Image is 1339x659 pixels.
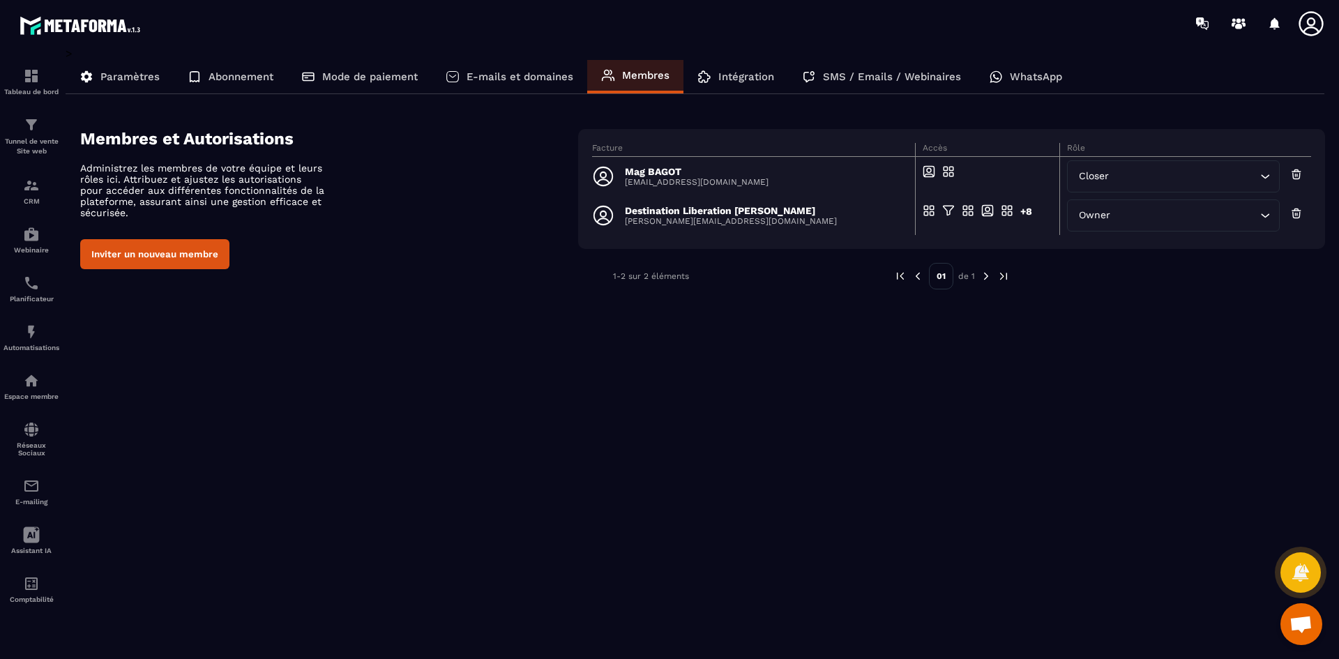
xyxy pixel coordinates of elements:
[23,68,40,84] img: formation
[23,177,40,194] img: formation
[980,270,992,282] img: next
[23,275,40,291] img: scheduler
[1280,603,1322,645] div: Ouvrir le chat
[3,441,59,457] p: Réseaux Sociaux
[3,57,59,106] a: formationformationTableau de bord
[3,88,59,96] p: Tableau de bord
[23,421,40,438] img: social-network
[592,143,916,157] th: Facture
[911,270,924,282] img: prev
[100,70,160,83] p: Paramètres
[3,295,59,303] p: Planificateur
[3,264,59,313] a: schedulerschedulerPlanificateur
[3,137,59,156] p: Tunnel de vente Site web
[3,106,59,167] a: formationformationTunnel de vente Site web
[958,271,975,282] p: de 1
[1076,169,1112,184] span: Closer
[929,263,953,289] p: 01
[467,70,573,83] p: E-mails et domaines
[322,70,418,83] p: Mode de paiement
[3,498,59,506] p: E-mailing
[209,70,273,83] p: Abonnement
[625,205,837,216] p: Destination Liberation [PERSON_NAME]
[80,129,578,149] h4: Membres et Autorisations
[3,411,59,467] a: social-networksocial-networkRéseaux Sociaux
[1076,208,1114,223] span: Owner
[23,324,40,340] img: automations
[625,166,769,177] p: Mag BAGOT
[613,271,689,281] p: 1-2 sur 2 éléments
[23,478,40,494] img: email
[20,13,145,38] img: logo
[625,177,769,187] p: [EMAIL_ADDRESS][DOMAIN_NAME]
[3,313,59,362] a: automationsautomationsAutomatisations
[3,596,59,603] p: Comptabilité
[1020,204,1033,227] div: +8
[23,575,40,592] img: accountant
[3,246,59,254] p: Webinaire
[718,70,774,83] p: Intégration
[3,215,59,264] a: automationsautomationsWebinaire
[1114,208,1257,223] input: Search for option
[1010,70,1062,83] p: WhatsApp
[3,393,59,400] p: Espace membre
[1067,160,1280,192] div: Search for option
[3,197,59,205] p: CRM
[3,467,59,516] a: emailemailE-mailing
[622,69,669,82] p: Membres
[80,239,229,269] button: Inviter un nouveau membre
[894,270,907,282] img: prev
[23,116,40,133] img: formation
[3,547,59,554] p: Assistant IA
[3,167,59,215] a: formationformationCRM
[1112,169,1257,184] input: Search for option
[66,47,1325,310] div: >
[23,372,40,389] img: automations
[997,270,1010,282] img: next
[23,226,40,243] img: automations
[3,565,59,614] a: accountantaccountantComptabilité
[80,162,324,218] p: Administrez les membres de votre équipe et leurs rôles ici. Attribuez et ajustez les autorisation...
[1059,143,1311,157] th: Rôle
[823,70,961,83] p: SMS / Emails / Webinaires
[3,362,59,411] a: automationsautomationsEspace membre
[3,516,59,565] a: Assistant IA
[625,216,837,226] p: [PERSON_NAME][EMAIL_ADDRESS][DOMAIN_NAME]
[1067,199,1280,232] div: Search for option
[3,344,59,351] p: Automatisations
[916,143,1059,157] th: Accès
